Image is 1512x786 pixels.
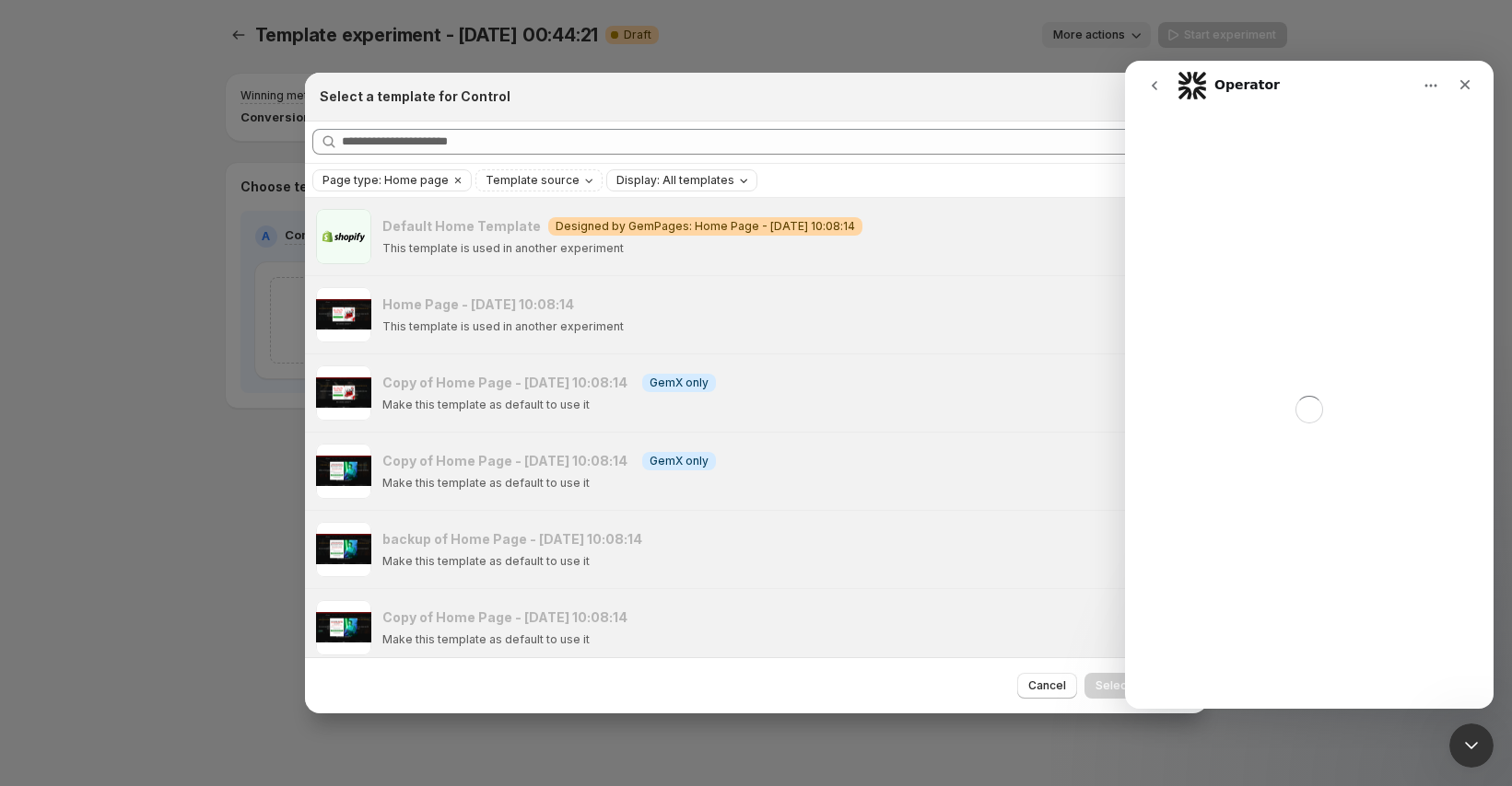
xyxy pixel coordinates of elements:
[313,170,449,191] button: Page type: Home page
[476,170,602,191] button: Template source
[650,454,709,468] span: GemX only
[1017,673,1077,699] button: Cancel
[382,608,627,627] h3: Copy of Home Page - [DATE] 10:08:14
[382,398,590,412] p: Make this template as default to use it
[449,170,467,191] button: Clear
[1449,723,1494,768] iframe: Intercom live chat
[382,554,590,569] p: Make this template as default to use it
[486,173,580,188] span: Template source
[382,452,627,470] h3: Copy of Home Page - [DATE] 10:08:14
[1028,678,1066,693] span: Cancel
[382,632,590,647] p: Make this template as default to use it
[322,173,449,188] span: Page type: Home page
[382,217,541,236] h3: Default Home Template
[607,170,756,191] button: Display: All templates
[382,241,624,256] p: This template is used in another experiment
[316,209,371,264] img: Default Home Template
[616,173,734,188] span: Display: All templates
[320,87,510,106] h2: Select a template for Control
[556,219,855,234] span: Designed by GemPages: Home Page - [DATE] 10:08:14
[382,295,574,314] h3: Home Page - [DATE] 10:08:14
[382,319,624,334] p: This template is used in another experiment
[382,476,590,491] p: Make this template as default to use it
[1125,61,1494,709] iframe: Intercom live chat
[382,530,642,549] h3: backup of Home Page - [DATE] 10:08:14
[650,376,709,390] span: GemX only
[382,374,627,392] h3: Copy of Home Page - [DATE] 10:08:14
